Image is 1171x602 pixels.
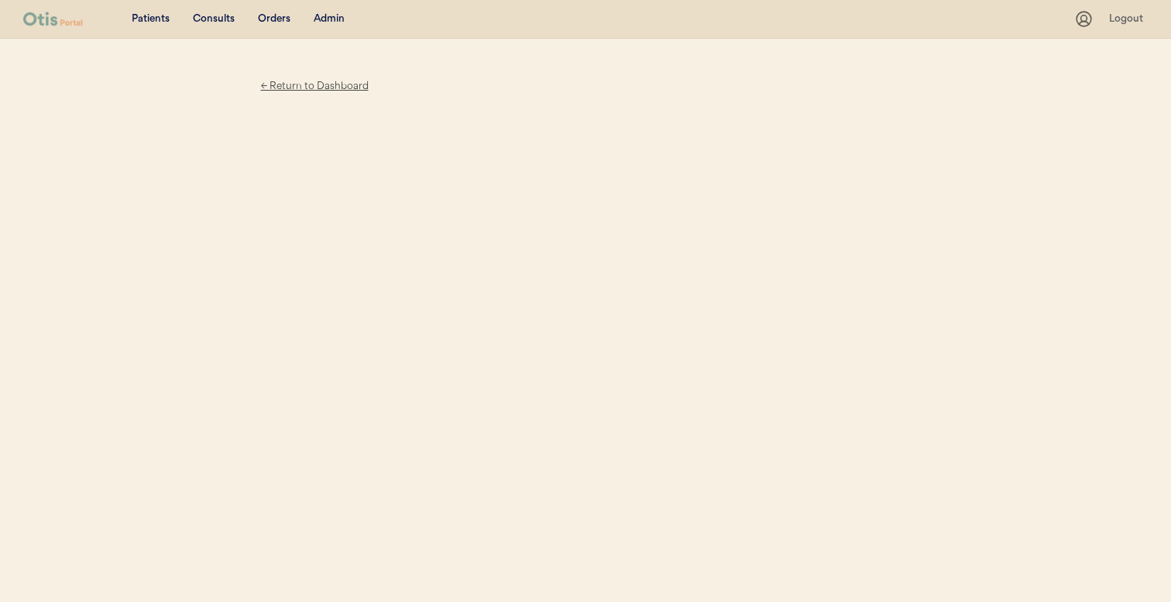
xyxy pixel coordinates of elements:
[193,12,235,27] div: Consults
[1109,12,1148,27] div: Logout
[132,12,170,27] div: Patients
[256,77,373,95] div: ← Return to Dashboard
[314,12,345,27] div: Admin
[258,12,290,27] div: Orders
